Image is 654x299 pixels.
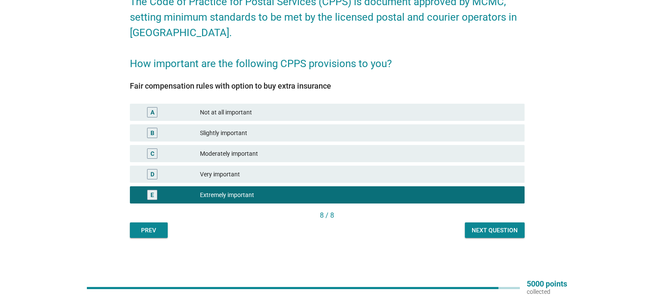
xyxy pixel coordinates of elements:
button: Prev [130,222,168,238]
div: Prev [137,226,161,235]
div: A [150,108,154,117]
div: Very important [200,169,517,179]
p: collected [527,288,567,296]
div: Slightly important [200,128,517,138]
div: Extremely important [200,190,517,200]
div: D [150,170,154,179]
div: Not at all important [200,107,517,117]
div: C [150,149,154,158]
div: B [150,129,154,138]
div: Moderately important [200,148,517,159]
div: 8 / 8 [130,210,525,221]
div: E [150,191,154,200]
div: Next question [472,226,518,235]
p: 5000 points [527,280,567,288]
button: Next question [465,222,525,238]
div: Fair compensation rules with option to buy extra insurance [130,80,525,92]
